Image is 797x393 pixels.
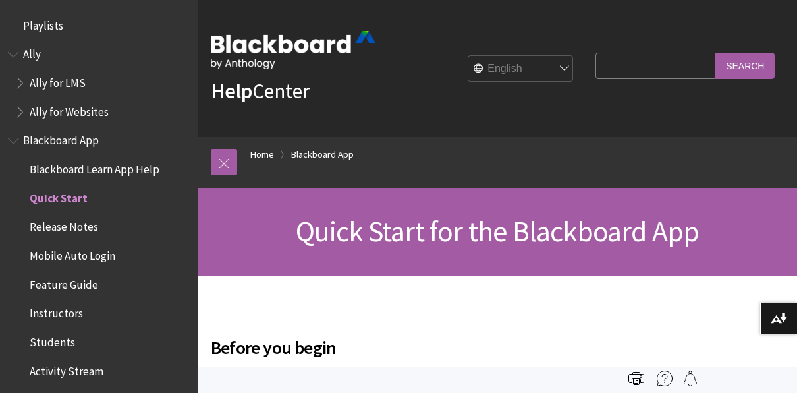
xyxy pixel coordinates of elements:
[291,146,354,163] a: Blackboard App
[30,101,109,119] span: Ally for Websites
[30,303,83,320] span: Instructors
[30,158,159,176] span: Blackboard Learn App Help
[628,371,644,386] img: Print
[211,78,252,104] strong: Help
[682,371,698,386] img: Follow this page
[23,130,99,148] span: Blackboard App
[30,187,88,205] span: Quick Start
[30,245,115,262] span: Mobile Auto Login
[250,146,274,163] a: Home
[715,53,775,78] input: Search
[211,334,589,361] span: Before you begin
[296,213,700,249] span: Quick Start for the Blackboard App
[30,216,98,234] span: Release Notes
[468,56,574,82] select: Site Language Selector
[8,15,190,37] nav: Book outline for Playlists
[211,31,375,69] img: Blackboard by Anthology
[30,360,103,378] span: Activity Stream
[30,331,75,349] span: Students
[23,15,63,32] span: Playlists
[30,72,86,90] span: Ally for LMS
[8,44,190,123] nav: Book outline for Anthology Ally Help
[211,78,310,104] a: HelpCenter
[657,371,673,386] img: More help
[30,274,98,291] span: Feature Guide
[23,44,41,61] span: Ally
